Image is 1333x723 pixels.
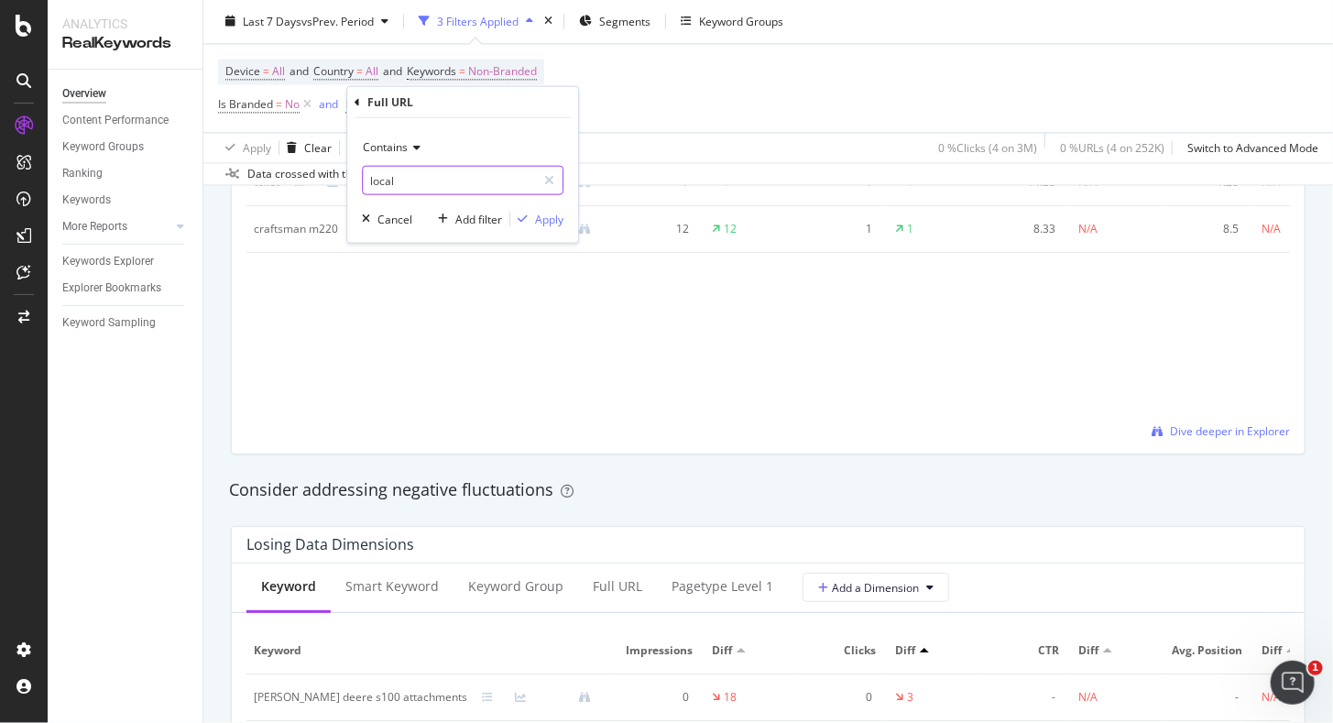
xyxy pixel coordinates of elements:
div: 0 [803,689,873,706]
div: 8.33 [987,221,1056,237]
a: Keyword Sampling [62,313,190,333]
span: Keywords [407,64,456,80]
div: More Reports [62,217,127,236]
div: N/A [1078,689,1098,706]
div: Full URL [367,94,413,110]
div: Full URL [593,577,642,596]
span: All [272,60,285,85]
span: Add a Dimension [818,580,919,596]
span: Segments [599,14,650,29]
span: and [383,64,402,80]
span: Diff [895,642,915,659]
span: All [366,60,378,85]
span: = [276,97,282,113]
button: Cancel [355,210,412,228]
div: Explorer Bookmarks [62,279,161,298]
div: and [319,97,338,113]
div: pagetype Level 1 [672,577,773,596]
a: Dive deeper in Explorer [1152,423,1290,439]
div: Content Performance [62,111,169,130]
span: vs Prev. Period [301,14,374,29]
span: Is Branded [218,97,273,113]
div: N/A [1262,689,1281,706]
span: 1 [1308,661,1323,675]
button: Apply [218,134,271,163]
iframe: Intercom live chat [1271,661,1315,705]
button: Apply [510,210,563,228]
span: Non-Branded [468,60,537,85]
div: 0 % Clicks ( 4 on 3M ) [938,140,1037,156]
div: Clear [304,140,332,156]
div: Keyword Groups [699,14,783,29]
div: 12 [724,221,737,237]
a: Ranking [62,164,190,183]
a: Content Performance [62,111,190,130]
div: times [541,13,556,31]
div: craftsman m220 [254,221,338,237]
div: Keywords Explorer [62,252,154,271]
div: Ranking [62,164,103,183]
a: Keyword Groups [62,137,190,157]
div: john deere s100 attachments [254,689,467,706]
div: 12 [620,221,690,237]
span: and [290,64,309,80]
div: 18 [724,689,737,706]
div: Keyword Group [468,577,563,596]
div: Keyword Sampling [62,313,156,333]
div: Keywords [62,191,111,210]
div: N/A [1262,221,1281,237]
span: CTR [987,642,1059,659]
span: Last 7 Days [243,14,301,29]
button: Switch to Advanced Mode [1180,134,1318,163]
a: Keywords [62,191,190,210]
div: Overview [62,84,106,104]
div: 3 [907,689,913,706]
button: Clear [279,134,332,163]
a: Explorer Bookmarks [62,279,190,298]
span: Clicks [803,642,876,659]
span: Dive deeper in Explorer [1170,423,1290,439]
span: Keyword [254,642,601,659]
div: - [987,689,1056,706]
span: Avg. Position [1170,642,1242,659]
div: Smart Keyword [345,577,439,596]
div: 1 [803,221,873,237]
button: Last 7 DaysvsPrev. Period [218,7,396,37]
a: More Reports [62,217,171,236]
span: Diff [1078,642,1098,659]
span: Diff [712,642,732,659]
div: Apply [535,211,563,226]
div: - [1170,689,1240,706]
button: Segments [572,7,658,37]
div: 0 [620,689,690,706]
button: Keyword Groups [673,7,791,37]
a: Overview [62,84,190,104]
span: Contains [363,139,408,155]
div: Add filter [455,211,502,226]
span: Impressions [620,642,693,659]
a: Keywords Explorer [62,252,190,271]
div: 3 Filters Applied [437,14,519,29]
div: 1 [907,221,913,237]
span: Country [313,64,354,80]
span: Full URL [345,97,386,113]
button: Add filter [431,210,502,228]
div: Apply [243,140,271,156]
div: 0 % URLs ( 4 on 252K ) [1060,140,1164,156]
div: Keyword [261,577,316,596]
div: Switch to Advanced Mode [1187,140,1318,156]
div: 8.5 [1170,221,1240,237]
button: Save [340,134,388,163]
span: = [263,64,269,80]
button: and [319,96,338,114]
button: Add a Dimension [803,573,949,602]
span: No [285,93,300,118]
span: = [459,64,465,80]
div: Consider addressing negative fluctuations [229,478,1307,502]
span: = [356,64,363,80]
div: Analytics [62,15,188,33]
div: Data crossed with the Crawl [247,167,390,183]
div: N/A [1078,221,1098,237]
div: Cancel [377,211,412,226]
span: Diff [1262,642,1282,659]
